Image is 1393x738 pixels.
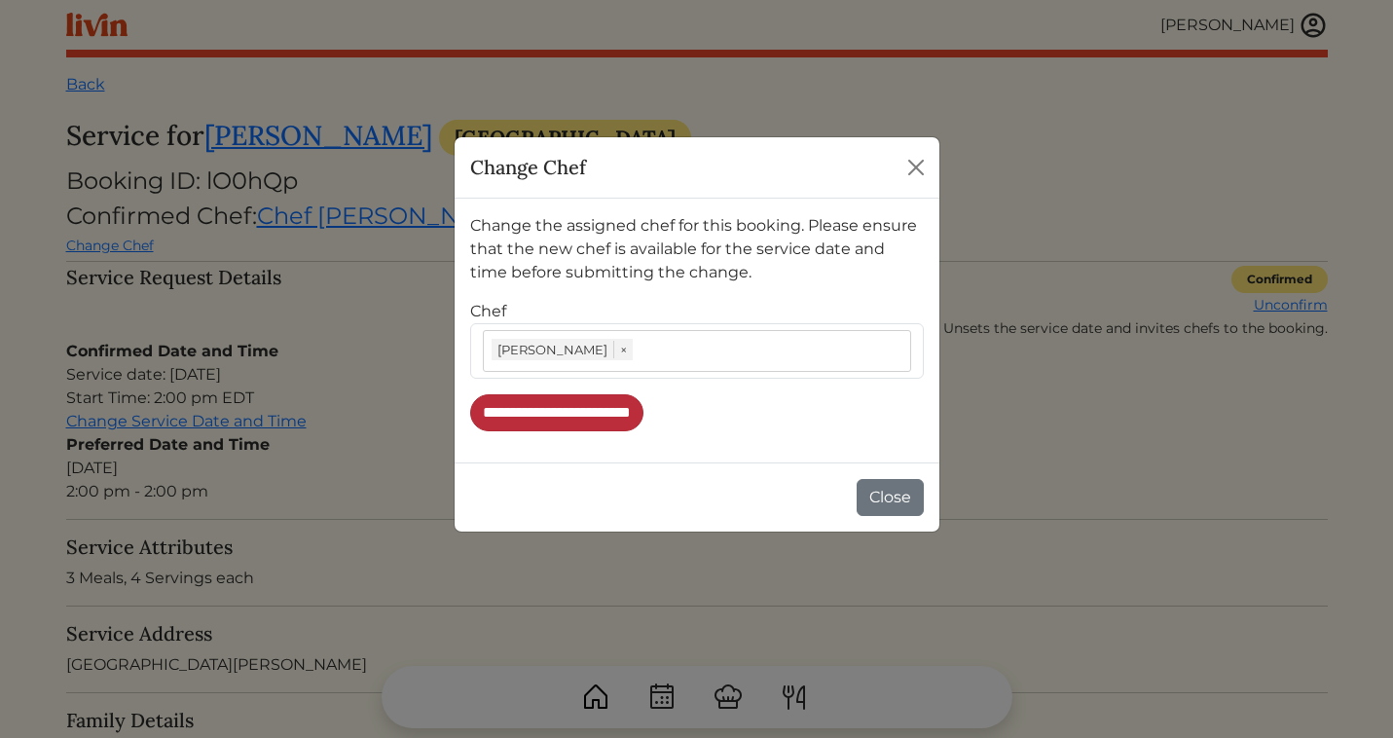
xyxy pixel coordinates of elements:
button: Close [857,479,924,516]
h5: Change Chef [470,153,586,182]
button: Close [900,152,932,183]
a: × [613,341,633,358]
label: Chef [470,300,506,323]
p: Change the assigned chef for this booking. Please ensure that the new chef is available for the s... [470,214,924,284]
div: [PERSON_NAME] [492,339,633,360]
